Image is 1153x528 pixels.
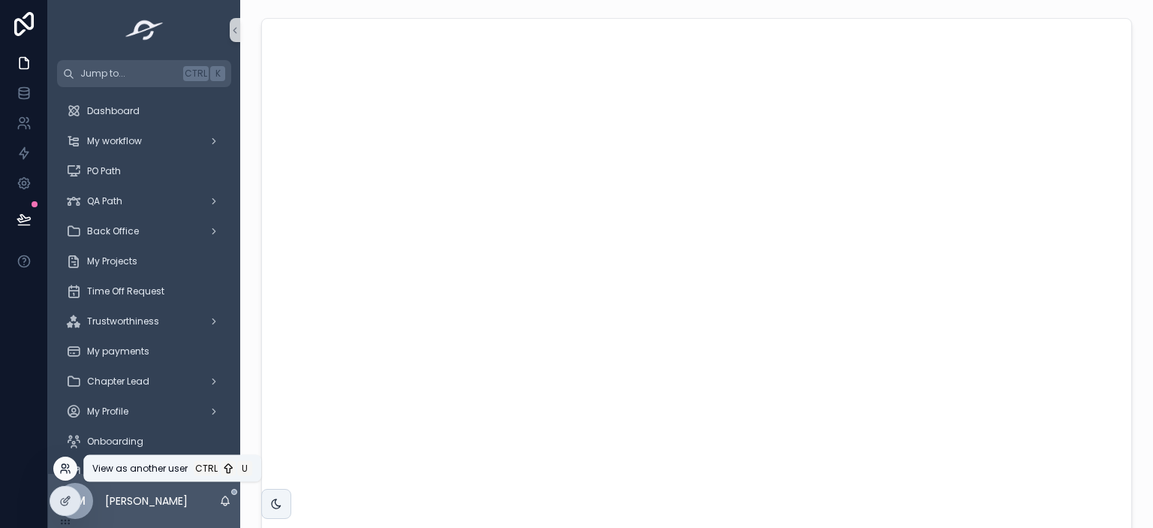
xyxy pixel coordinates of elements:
span: Chapter Lead [87,376,149,388]
span: Trustworthiness [87,315,159,327]
span: Time Off Request [87,285,164,297]
span: My payments [87,345,149,358]
span: Onboarding [87,436,143,448]
a: Onboarding [57,428,231,455]
a: QA Path [57,188,231,215]
span: PO Path [87,165,121,177]
a: PO Path [57,158,231,185]
a: Trustworthiness [57,308,231,335]
a: My workflow [57,128,231,155]
span: K [212,68,224,80]
span: My workflow [87,135,142,147]
a: My Projects [57,248,231,275]
span: Back Office [87,225,139,237]
a: Chapter Lead [57,368,231,395]
button: Jump to...CtrlK [57,60,231,87]
a: Dashboard [57,98,231,125]
span: Dashboard [87,105,140,117]
span: My Profile [87,406,128,418]
div: scrollable content [48,87,240,474]
span: My Projects [87,255,137,267]
p: [PERSON_NAME] [105,493,188,508]
img: App logo [121,18,168,42]
a: My payments [57,338,231,365]
span: QA Path [87,195,122,207]
span: Jump to... [80,68,177,80]
a: Back Office [57,218,231,245]
a: My Profile [57,398,231,425]
a: Time Off Request [57,278,231,305]
span: Ctrl [183,66,209,81]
